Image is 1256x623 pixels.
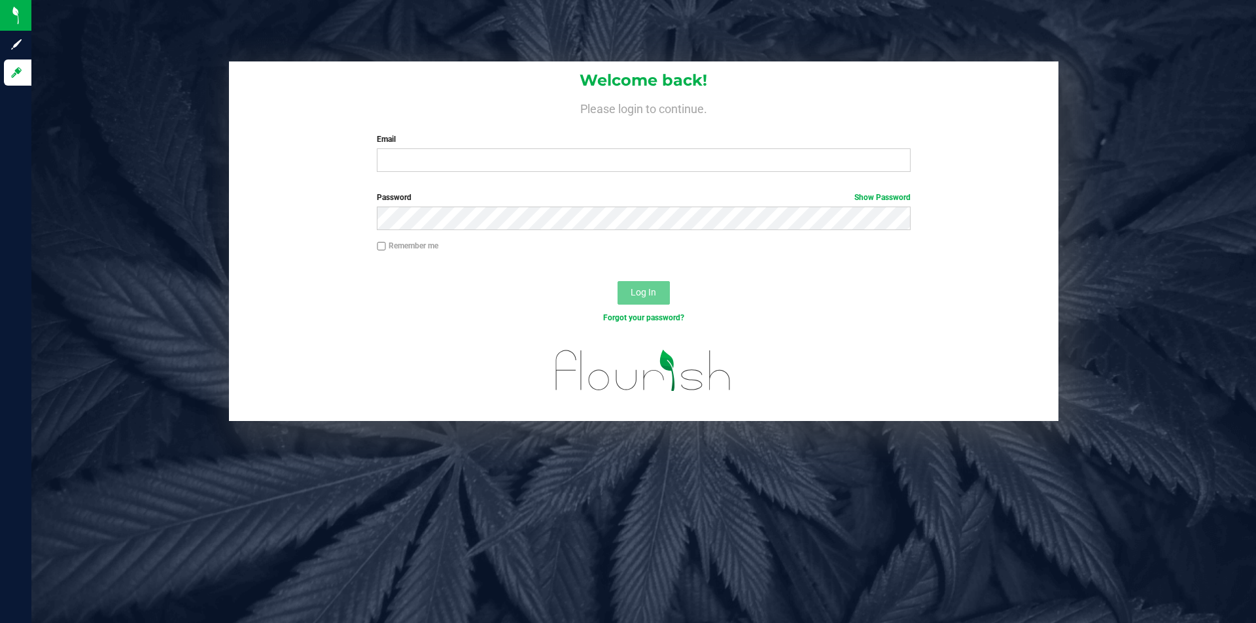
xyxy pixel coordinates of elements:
[540,337,747,404] img: flourish_logo.svg
[10,66,23,79] inline-svg: Log in
[229,72,1058,89] h1: Welcome back!
[618,281,670,305] button: Log In
[377,242,386,251] input: Remember me
[854,193,911,202] a: Show Password
[603,313,684,322] a: Forgot your password?
[377,193,411,202] span: Password
[10,38,23,51] inline-svg: Sign up
[377,133,910,145] label: Email
[229,99,1058,115] h4: Please login to continue.
[631,287,656,297] span: Log In
[377,240,438,252] label: Remember me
